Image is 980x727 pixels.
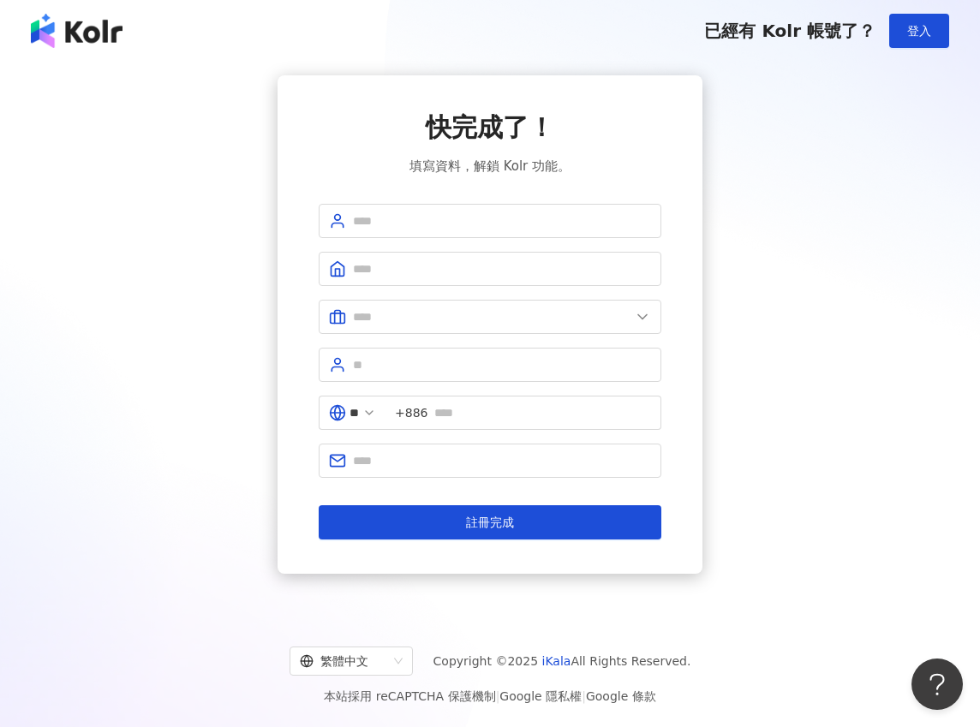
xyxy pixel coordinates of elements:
[409,156,571,176] span: 填寫資料，解鎖 Kolr 功能。
[889,14,949,48] button: 登入
[466,515,514,529] span: 註冊完成
[433,651,691,671] span: Copyright © 2025 All Rights Reserved.
[426,110,554,146] span: 快完成了！
[542,654,571,668] a: iKala
[911,658,963,710] iframe: Help Scout Beacon - Open
[395,403,427,422] span: +886
[496,689,500,703] span: |
[324,686,655,706] span: 本站採用 reCAPTCHA 保護機制
[582,689,586,703] span: |
[31,14,122,48] img: logo
[704,21,875,41] span: 已經有 Kolr 帳號了？
[907,24,931,38] span: 登入
[586,689,656,703] a: Google 條款
[319,505,661,539] button: 註冊完成
[300,647,387,675] div: 繁體中文
[499,689,582,703] a: Google 隱私權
